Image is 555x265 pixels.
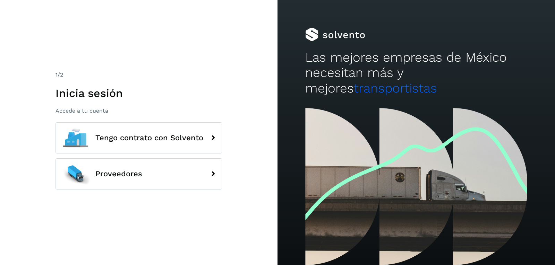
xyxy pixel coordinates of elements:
[55,158,222,189] button: Proveedores
[55,122,222,153] button: Tengo contrato con Solvento
[354,81,437,96] span: transportistas
[55,71,222,79] div: /2
[55,107,222,114] p: Accede a tu cuenta
[95,170,142,178] span: Proveedores
[305,50,527,96] h2: Las mejores empresas de México necesitan más y mejores
[95,134,203,142] span: Tengo contrato con Solvento
[55,71,58,78] span: 1
[55,87,222,100] h1: Inicia sesión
